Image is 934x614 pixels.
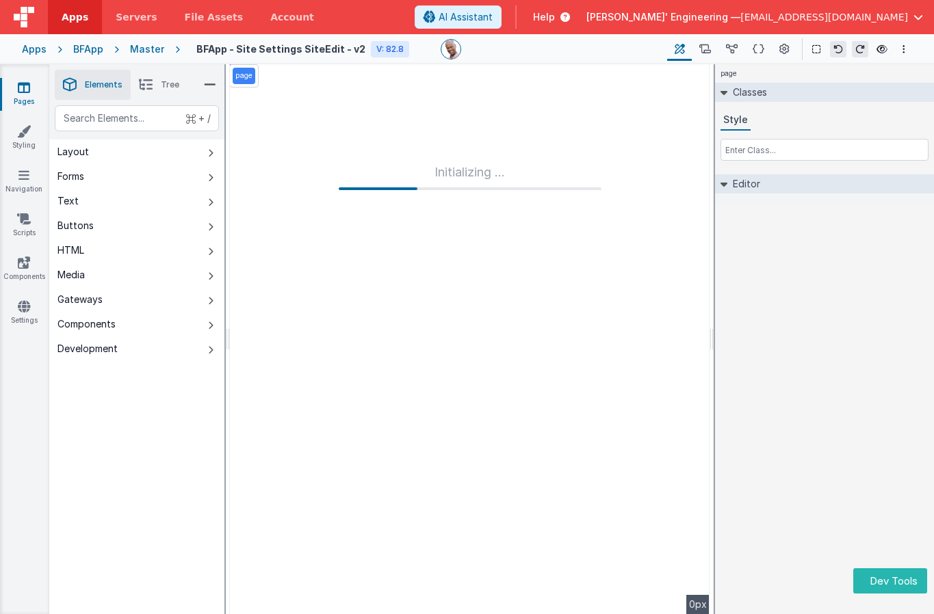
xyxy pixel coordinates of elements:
div: Text [57,194,79,208]
button: Buttons [49,213,224,238]
button: Options [896,41,912,57]
div: Apps [22,42,47,56]
div: HTML [57,243,84,257]
div: 0px [686,595,710,614]
h2: Editor [727,174,760,193]
input: Enter Class... [721,139,929,161]
button: HTML [49,238,224,263]
span: Apps [62,10,88,24]
button: Text [49,189,224,213]
button: Forms [49,164,224,189]
span: [PERSON_NAME]' Engineering — [586,10,740,24]
div: Media [57,268,85,282]
span: [EMAIL_ADDRESS][DOMAIN_NAME] [740,10,908,24]
button: Dev Tools [853,568,927,593]
button: Development [49,336,224,361]
button: Media [49,263,224,287]
h4: page [715,64,742,83]
button: [PERSON_NAME]' Engineering — [EMAIL_ADDRESS][DOMAIN_NAME] [586,10,923,24]
span: Help [533,10,555,24]
input: Search Elements... [55,105,219,131]
span: + / [186,105,211,131]
p: page [235,70,252,81]
div: Components [57,317,116,331]
div: V: 82.8 [371,41,409,57]
span: AI Assistant [439,10,493,24]
span: Elements [85,79,122,90]
button: Gateways [49,287,224,312]
span: Servers [116,10,157,24]
button: Layout [49,139,224,164]
div: Initializing ... [339,163,601,190]
img: 11ac31fe5dc3d0eff3fbbbf7b26fa6e1 [441,40,460,59]
div: Master [130,42,164,56]
h4: BFApp - Site Settings SiteEdit - v2 [196,44,365,54]
div: Gateways [57,293,103,306]
div: Buttons [57,219,94,232]
div: BFApp [73,42,103,56]
button: AI Assistant [415,5,502,29]
div: --> [230,64,710,614]
h2: Classes [727,83,767,102]
button: Components [49,312,224,336]
span: File Assets [185,10,244,24]
div: Development [57,342,118,356]
button: Style [721,110,751,131]
div: Layout [57,145,89,159]
span: Tree [161,79,179,90]
div: Forms [57,170,84,183]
